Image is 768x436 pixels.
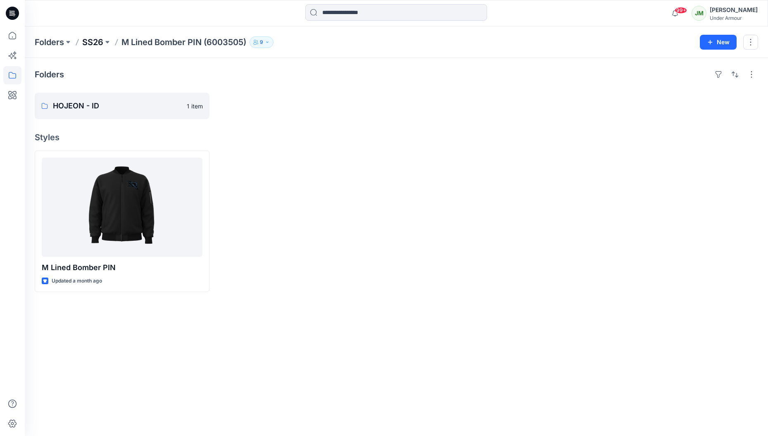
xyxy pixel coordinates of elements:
[700,35,737,50] button: New
[35,93,209,119] a: HOJEON - ID1 item
[710,15,758,21] div: Under Armour
[35,132,758,142] h4: Styles
[42,158,202,257] a: M Lined Bomber PIN
[260,38,263,47] p: 9
[250,36,273,48] button: 9
[710,5,758,15] div: [PERSON_NAME]
[692,6,706,21] div: JM
[187,102,203,110] p: 1 item
[82,36,103,48] a: SS26
[42,262,202,273] p: M Lined Bomber PIN
[121,36,246,48] p: M Lined Bomber PIN (6003505)
[35,36,64,48] a: Folders
[675,7,687,14] span: 99+
[35,69,64,79] h4: Folders
[53,100,182,112] p: HOJEON - ID
[52,277,102,285] p: Updated a month ago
